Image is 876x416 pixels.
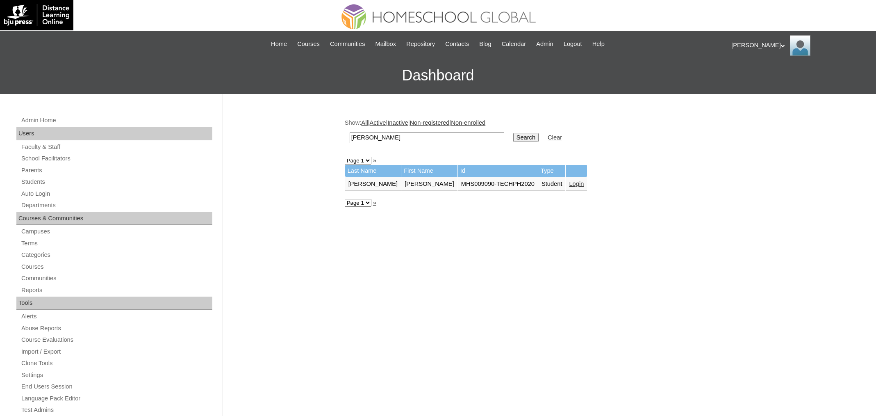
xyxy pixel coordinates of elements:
span: Courses [297,39,320,49]
div: Tools [16,297,212,310]
input: Search [350,132,504,143]
a: Settings [20,370,212,380]
a: Clone Tools [20,358,212,368]
a: Departments [20,200,212,210]
a: School Facilitators [20,153,212,164]
a: Categories [20,250,212,260]
div: [PERSON_NAME] [731,35,868,56]
a: Admin Home [20,115,212,126]
a: End Users Session [20,382,212,392]
div: Courses & Communities [16,212,212,225]
a: All [361,119,368,126]
a: Repository [402,39,439,49]
a: Import / Export [20,347,212,357]
a: Contacts [441,39,473,49]
a: Help [588,39,609,49]
a: Communities [326,39,369,49]
a: Abuse Reports [20,323,212,334]
span: Logout [564,39,582,49]
a: Terms [20,238,212,249]
td: [PERSON_NAME] [401,177,457,191]
span: Home [271,39,287,49]
span: Contacts [445,39,469,49]
img: Ariane Ebuen [790,35,810,56]
span: Admin [536,39,553,49]
h3: Dashboard [4,57,872,94]
a: Admin [532,39,557,49]
a: Mailbox [371,39,400,49]
input: Search [513,133,539,142]
div: Show: | | | | [345,119,751,148]
a: Calendar [498,39,530,49]
a: Faculty & Staff [20,142,212,152]
a: Clear [548,134,562,141]
td: Id [458,165,538,177]
a: Students [20,177,212,187]
span: Help [592,39,605,49]
a: Parents [20,165,212,176]
a: Communities [20,273,212,283]
a: Campuses [20,226,212,237]
a: Inactive [387,119,408,126]
td: MHS009090-TECHPH2020 [458,177,538,191]
td: Last Name [345,165,401,177]
a: Non-enrolled [451,119,485,126]
a: Courses [20,262,212,272]
div: Users [16,127,212,140]
a: Language Pack Editor [20,393,212,404]
a: Active [369,119,386,126]
a: Test Admins [20,405,212,415]
a: Auto Login [20,189,212,199]
a: » [373,157,376,164]
td: First Name [401,165,457,177]
td: [PERSON_NAME] [345,177,401,191]
span: Mailbox [375,39,396,49]
a: Home [267,39,291,49]
span: Calendar [502,39,526,49]
a: Blog [475,39,495,49]
span: Repository [406,39,435,49]
td: Student [538,177,566,191]
span: Communities [330,39,365,49]
a: Non-registered [410,119,450,126]
a: Courses [293,39,324,49]
a: Login [569,181,584,187]
a: Logout [560,39,586,49]
span: Blog [479,39,491,49]
a: Course Evaluations [20,335,212,345]
td: Type [538,165,566,177]
a: Reports [20,285,212,295]
a: Alerts [20,311,212,322]
a: » [373,199,376,206]
img: logo-white.png [4,4,69,26]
